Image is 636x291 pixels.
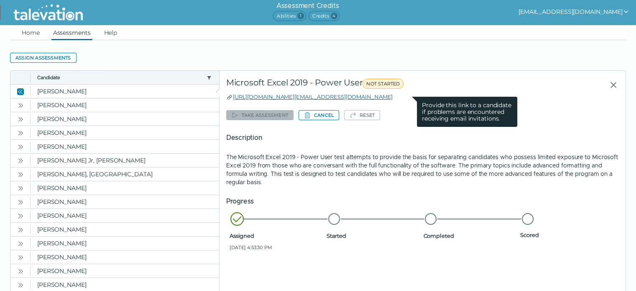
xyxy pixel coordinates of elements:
clr-dg-cell: [PERSON_NAME] [31,112,219,126]
a: Assessments [51,25,92,40]
cds-icon: Open [17,144,24,150]
cds-icon: Open [17,213,24,219]
p: The Microsoft Excel 2019 - Power User test attempts to provide the basis for separating candidate... [226,153,619,186]
clr-dg-cell: [PERSON_NAME] [31,85,219,98]
h6: Assessment Credits [273,1,342,11]
a: Home [20,25,41,40]
button: show user actions [519,7,629,17]
button: candidate filter [206,74,212,81]
span: NOT STARTED [363,79,404,89]
button: Assign assessments [10,53,77,63]
clr-tooltip-content: Provide this link to a candidate if problems are encountered receiving email invitations. [417,97,517,127]
button: Cancel [299,110,339,120]
clr-dg-cell: [PERSON_NAME] [31,209,219,222]
button: Open [15,197,26,207]
button: Open [15,100,26,110]
button: Open [15,224,26,234]
button: Close [15,86,26,96]
span: Credits [309,11,339,21]
cds-icon: Open [17,171,24,178]
h5: Description [226,133,619,143]
span: Assigned [230,232,323,239]
span: [DATE] 4:53:30 PM [230,244,323,251]
cds-icon: Open [17,130,24,136]
img: Talevation_Logo_Transparent_white.png [10,2,87,23]
button: Open [15,211,26,221]
cds-icon: Open [17,227,24,233]
button: Open [15,252,26,262]
a: Help [102,25,119,40]
clr-dg-cell: [PERSON_NAME], [GEOGRAPHIC_DATA] [31,167,219,181]
cds-icon: Open [17,102,24,109]
cds-icon: Open [17,254,24,261]
button: Open [15,280,26,290]
cds-icon: Open [17,116,24,123]
button: Close [603,77,619,93]
span: Completed [423,232,517,239]
cds-icon: Open [17,268,24,275]
clr-dg-cell: [PERSON_NAME] Jr, [PERSON_NAME] [31,154,219,167]
cds-icon: Open [17,199,24,206]
clr-dg-cell: [PERSON_NAME] [31,98,219,112]
button: Open [15,142,26,152]
div: Microsoft Excel 2019 - Power User [226,77,505,93]
clr-dg-cell: [PERSON_NAME] [31,140,219,153]
h5: Progress [226,196,619,206]
button: Open [15,169,26,179]
span: 1 [297,13,304,19]
button: Reset [344,110,380,120]
cds-icon: Open [17,157,24,164]
clr-dg-cell: [PERSON_NAME] [31,237,219,250]
span: Started [327,232,420,239]
cds-icon: Open [17,240,24,247]
clr-dg-cell: [PERSON_NAME] [31,264,219,278]
button: Open [15,155,26,165]
button: Open [15,238,26,248]
clr-dg-cell: [PERSON_NAME] [31,195,219,209]
cds-icon: Open [17,185,24,192]
button: Open [15,266,26,276]
button: Candidate [37,74,203,81]
span: Abilities [273,11,306,21]
a: [URL][DOMAIN_NAME][EMAIL_ADDRESS][DOMAIN_NAME] [233,93,393,100]
button: Open [15,128,26,138]
clr-dg-cell: [PERSON_NAME] [31,250,219,264]
button: Open [15,114,26,124]
clr-dg-cell: [PERSON_NAME] [31,181,219,195]
span: 4 [331,13,337,19]
cds-icon: Open [17,282,24,288]
span: Scored [520,232,614,238]
button: Take assessment [226,110,294,120]
clr-dg-cell: [PERSON_NAME] [31,126,219,139]
clr-dg-cell: [PERSON_NAME] [31,223,219,236]
cds-icon: Close [17,88,24,95]
button: Open [15,183,26,193]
